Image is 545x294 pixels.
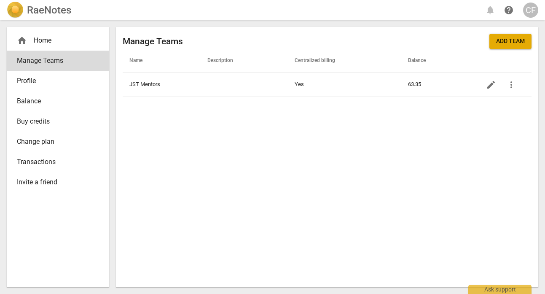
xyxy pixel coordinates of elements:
[7,51,109,71] a: Manage Teams
[129,57,153,64] span: Name
[7,2,71,19] a: LogoRaeNotes
[17,35,92,46] div: Home
[7,2,24,19] img: Logo
[27,4,71,16] h2: RaeNotes
[17,96,92,106] span: Balance
[207,57,243,64] span: Description
[295,57,345,64] span: Centralized billing
[17,56,92,66] span: Manage Teams
[17,35,27,46] span: home
[7,30,109,51] div: Home
[17,157,92,167] span: Transactions
[506,80,516,90] span: more_vert
[401,73,474,97] td: 63.35
[7,152,109,172] a: Transactions
[7,172,109,192] a: Invite a friend
[7,111,109,132] a: Buy credits
[501,3,516,18] a: Help
[17,116,92,127] span: Buy credits
[7,71,109,91] a: Profile
[523,3,538,18] button: CF
[468,285,532,294] div: Ask support
[408,57,436,64] span: Balance
[7,132,109,152] a: Change plan
[17,177,92,187] span: Invite a friend
[123,73,201,97] td: JST Mentors
[489,34,532,49] button: Add team
[17,137,92,147] span: Change plan
[7,91,109,111] a: Balance
[496,37,525,46] span: Add team
[123,36,183,47] h2: Manage Teams
[486,80,496,90] span: edit
[288,73,401,97] td: Yes
[17,76,92,86] span: Profile
[504,5,514,15] span: help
